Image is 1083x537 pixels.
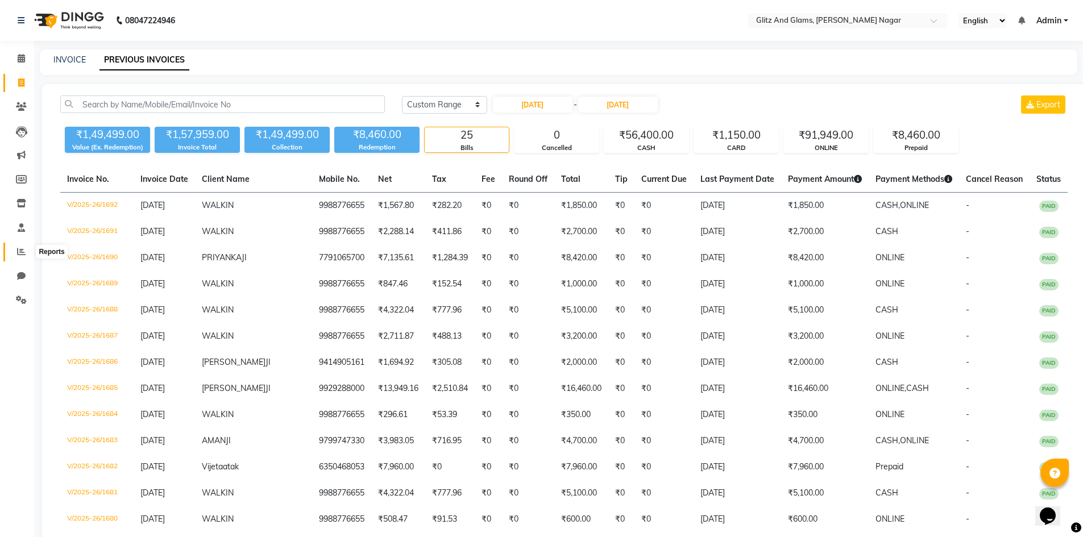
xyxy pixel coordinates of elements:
span: Round Off [509,174,547,184]
td: ₹0 [475,376,502,402]
td: ₹2,700.00 [781,219,869,245]
span: CASH [875,357,898,367]
span: - [966,488,969,498]
span: Net [378,174,392,184]
span: Invoice No. [67,174,109,184]
span: Payment Amount [788,174,862,184]
td: V/2025-26/1689 [60,271,134,297]
td: ₹0 [502,297,554,323]
td: [DATE] [694,349,781,376]
td: ₹0 [634,402,694,428]
span: WALKIN [202,278,234,289]
img: logo [29,5,107,36]
td: ₹716.95 [425,428,475,454]
span: ONLINE [875,278,904,289]
input: Search by Name/Mobile/Email/Invoice No [60,95,385,113]
td: ₹8,420.00 [554,245,608,271]
td: ₹0 [502,480,554,506]
td: ₹350.00 [554,402,608,428]
span: [DATE] [140,435,165,446]
span: CASH [875,226,898,236]
td: ₹0 [634,323,694,349]
span: [DATE] [140,252,165,263]
span: PAID [1039,488,1059,499]
a: PREVIOUS INVOICES [99,50,189,70]
td: ₹1,284.39 [425,245,475,271]
td: ₹0 [608,454,634,480]
td: ₹0 [425,454,475,480]
td: ₹0 [502,376,554,402]
div: Invoice Total [155,143,240,152]
span: Prepaid [875,461,903,472]
div: ₹1,49,499.00 [244,127,330,143]
td: 6350468053 [312,454,371,480]
div: Bills [425,143,509,153]
td: ₹600.00 [554,506,608,532]
td: ₹777.96 [425,480,475,506]
td: ₹0 [608,271,634,297]
div: ONLINE [784,143,868,153]
td: V/2025-26/1684 [60,402,134,428]
span: PAID [1039,201,1059,212]
td: ₹5,100.00 [554,297,608,323]
div: ₹8,460.00 [874,127,958,143]
span: PRIYANKA [202,252,242,263]
span: [DATE] [140,226,165,236]
span: - [966,331,969,341]
td: ₹296.61 [371,402,425,428]
span: [DATE] [140,461,165,472]
td: ₹2,711.87 [371,323,425,349]
a: INVOICE [53,55,86,65]
span: [DATE] [140,383,165,393]
td: ₹0 [502,506,554,532]
span: - [966,226,969,236]
span: PAID [1039,357,1059,369]
td: ₹411.86 [425,219,475,245]
td: ₹0 [608,323,634,349]
td: ₹0 [634,376,694,402]
div: 25 [425,127,509,143]
span: PAID [1039,436,1059,447]
span: JI [265,357,271,367]
td: ₹1,567.80 [371,193,425,219]
td: V/2025-26/1686 [60,349,134,376]
td: ₹0 [502,271,554,297]
span: Vijetaa [202,461,227,472]
td: ₹0 [475,323,502,349]
td: ₹1,000.00 [554,271,608,297]
td: ₹0 [608,219,634,245]
div: CARD [694,143,778,153]
span: Last Payment Date [700,174,774,184]
span: PAID [1039,384,1059,395]
td: ₹0 [634,506,694,532]
span: WALKIN [202,409,234,419]
span: PAID [1039,227,1059,238]
td: ₹0 [475,428,502,454]
td: ₹3,200.00 [554,323,608,349]
span: Mobile No. [319,174,360,184]
td: 9988776655 [312,402,371,428]
span: - [966,357,969,367]
td: 9988776655 [312,219,371,245]
td: V/2025-26/1680 [60,506,134,532]
td: ₹847.46 [371,271,425,297]
td: [DATE] [694,193,781,219]
td: 9988776655 [312,193,371,219]
td: ₹5,100.00 [781,480,869,506]
span: Export [1036,99,1060,110]
td: ₹0 [502,193,554,219]
td: ₹5,100.00 [781,297,869,323]
td: ₹13,949.16 [371,376,425,402]
td: ₹2,700.00 [554,219,608,245]
td: V/2025-26/1685 [60,376,134,402]
td: [DATE] [694,376,781,402]
td: [DATE] [694,480,781,506]
span: [DATE] [140,357,165,367]
div: Prepaid [874,143,958,153]
span: - [966,305,969,315]
td: ₹0 [475,506,502,532]
td: ₹4,700.00 [554,428,608,454]
td: ₹600.00 [781,506,869,532]
span: JI [242,252,247,263]
span: ONLINE [900,435,929,446]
